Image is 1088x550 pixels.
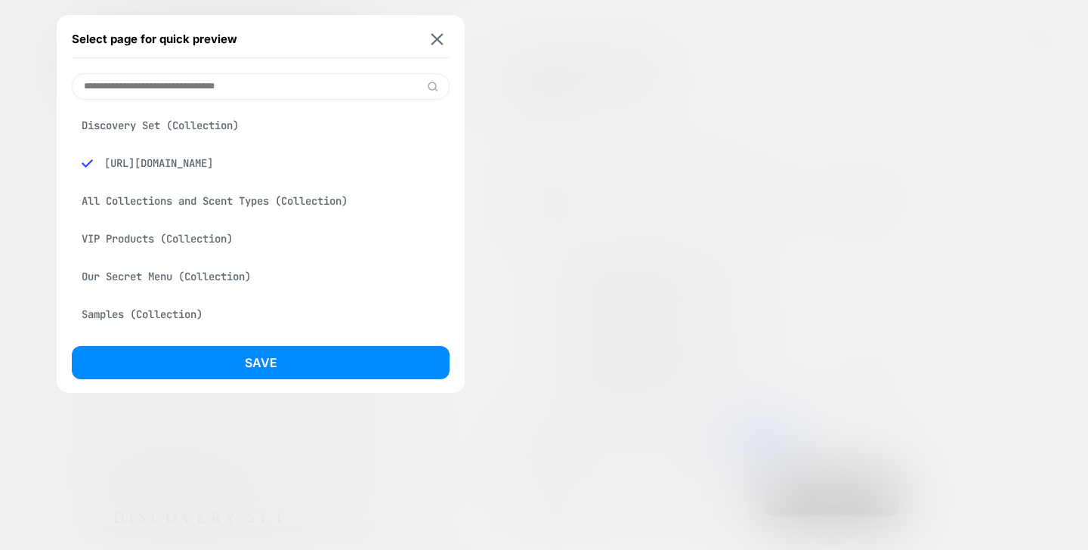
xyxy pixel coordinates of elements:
div: [URL][DOMAIN_NAME] [72,149,450,178]
div: All Collections and Scent Types (Collection) [72,187,450,215]
button: Save [72,346,450,379]
a: Login [216,26,236,60]
span: Select page for quick preview [72,32,237,46]
div: VIP Products (Collection) [72,224,450,253]
div: Samples (Collection) [72,300,450,329]
h1: Expanded Collection Discovery Set [36,360,263,480]
div: Our Secret Menu (Collection) [72,262,450,291]
div: Discovery Set (Collection) [72,111,450,140]
img: edit [427,81,438,92]
img: 20-pack sample pack [36,165,251,338]
img: close [431,33,444,45]
img: blue checkmark [82,158,93,169]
